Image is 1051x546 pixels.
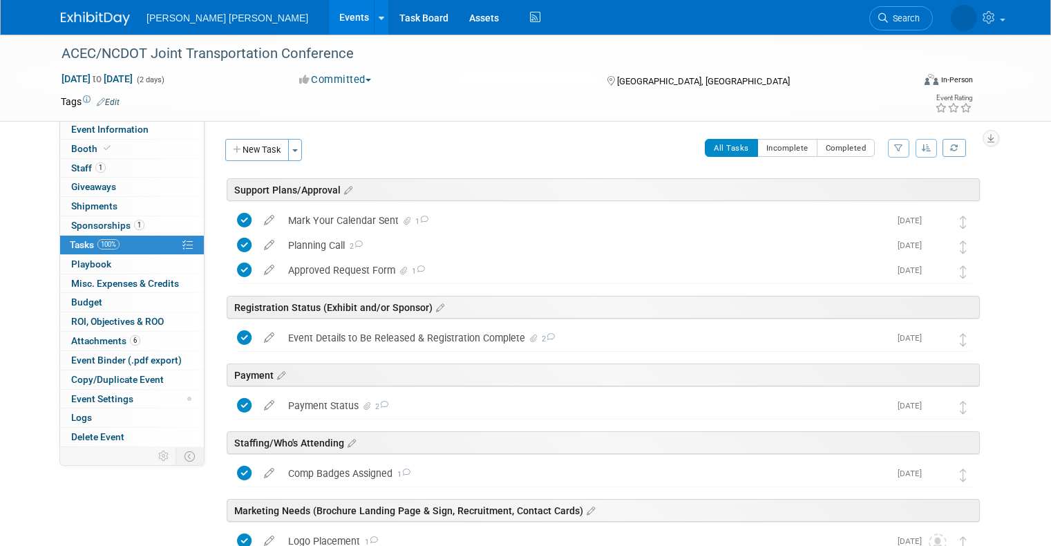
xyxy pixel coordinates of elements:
[960,265,967,279] i: Move task
[257,332,281,344] a: edit
[60,120,204,139] a: Event Information
[60,428,204,446] a: Delete Event
[227,178,980,201] div: Support Plans/Approval
[227,431,980,454] div: Staffing/Who's Attending
[410,267,425,276] span: 1
[925,74,938,85] img: Format-Inperson.png
[152,447,176,465] td: Personalize Event Tab Strip
[71,335,140,346] span: Attachments
[960,241,967,254] i: Move task
[617,76,790,86] span: [GEOGRAPHIC_DATA], [GEOGRAPHIC_DATA]
[91,73,104,84] span: to
[104,144,111,152] i: Booth reservation complete
[257,264,281,276] a: edit
[71,143,113,154] span: Booth
[929,398,947,416] img: Kelly Graber
[130,335,140,346] span: 6
[225,139,289,161] button: New Task
[281,462,889,485] div: Comp Badges Assigned
[341,182,352,196] a: Edit sections
[898,401,929,411] span: [DATE]
[71,258,111,270] span: Playbook
[274,368,285,382] a: Edit sections
[960,469,967,482] i: Move task
[60,312,204,331] a: ROI, Objectives & ROO
[97,239,120,250] span: 100%
[345,242,363,251] span: 2
[71,374,164,385] span: Copy/Duplicate Event
[281,394,889,417] div: Payment Status
[60,178,204,196] a: Giveaways
[71,200,117,211] span: Shipments
[176,447,205,465] td: Toggle Event Tabs
[929,263,947,281] img: Kelly Graber
[71,220,144,231] span: Sponsorships
[960,401,967,414] i: Move task
[940,75,973,85] div: In-Person
[227,499,980,522] div: Marketing Needs (Brochure Landing Page & Sign, Recruitment, Contact Cards)
[413,217,428,226] span: 1
[61,73,133,85] span: [DATE] [DATE]
[71,124,149,135] span: Event Information
[71,278,179,289] span: Misc. Expenses & Credits
[281,209,889,232] div: Mark Your Calendar Sent
[392,470,410,479] span: 1
[951,5,977,31] img: Kelly Graber
[898,241,929,250] span: [DATE]
[60,274,204,293] a: Misc. Expenses & Credits
[898,536,929,546] span: [DATE]
[71,296,102,308] span: Budget
[134,220,144,230] span: 1
[929,466,947,484] img: Kelly Graber
[60,255,204,274] a: Playbook
[960,216,967,229] i: Move task
[227,364,980,386] div: Payment
[281,258,889,282] div: Approved Request Form
[97,97,120,107] a: Edit
[60,408,204,427] a: Logs
[898,333,929,343] span: [DATE]
[60,197,204,216] a: Shipments
[838,72,973,93] div: Event Format
[943,139,966,157] a: Refresh
[60,332,204,350] a: Attachments6
[61,12,130,26] img: ExhibitDay
[257,467,281,480] a: edit
[705,139,758,157] button: All Tasks
[583,503,595,517] a: Edit sections
[60,351,204,370] a: Event Binder (.pdf export)
[257,399,281,412] a: edit
[60,159,204,178] a: Staff1
[71,181,116,192] span: Giveaways
[95,162,106,173] span: 1
[888,13,920,23] span: Search
[929,330,947,348] img: Kelly Graber
[281,326,889,350] div: Event Details to Be Released & Registration Complete
[935,95,972,102] div: Event Rating
[898,216,929,225] span: [DATE]
[929,238,947,256] img: Kelly Graber
[135,75,164,84] span: (2 days)
[60,140,204,158] a: Booth
[294,73,377,87] button: Committed
[71,316,164,327] span: ROI, Objectives & ROO
[71,431,124,442] span: Delete Event
[146,12,308,23] span: [PERSON_NAME] [PERSON_NAME]
[257,214,281,227] a: edit
[257,239,281,252] a: edit
[898,469,929,478] span: [DATE]
[540,335,555,343] span: 2
[373,402,388,411] span: 2
[70,239,120,250] span: Tasks
[71,393,133,404] span: Event Settings
[60,236,204,254] a: Tasks100%
[57,41,896,66] div: ACEC/NCDOT Joint Transportation Conference
[187,397,191,401] span: Modified Layout
[61,95,120,109] td: Tags
[433,300,444,314] a: Edit sections
[869,6,933,30] a: Search
[960,333,967,346] i: Move task
[898,265,929,275] span: [DATE]
[227,296,980,319] div: Registration Status (Exhibit and/or Sponsor)
[281,234,889,257] div: Planning Call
